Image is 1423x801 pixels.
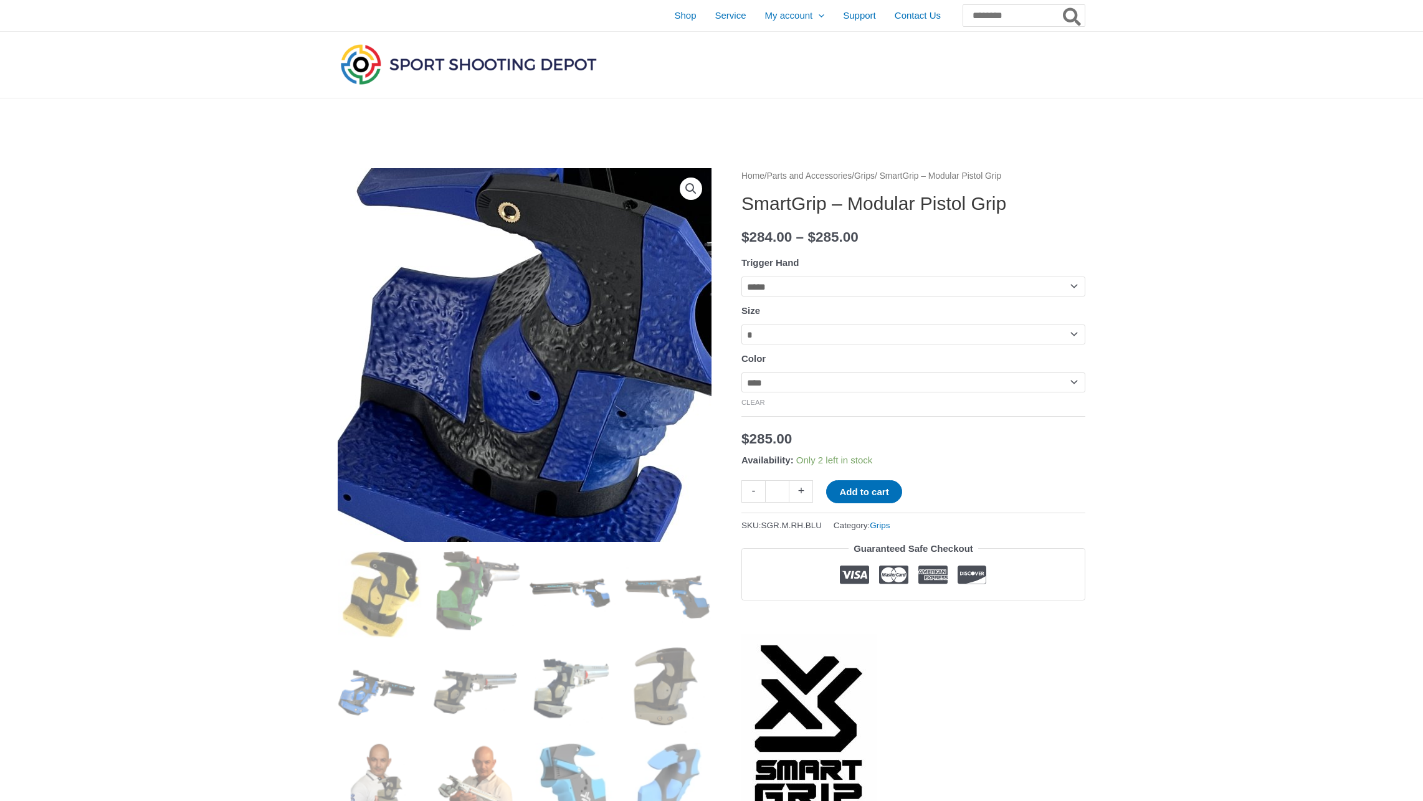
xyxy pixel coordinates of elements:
[741,168,1085,184] nav: Breadcrumb
[826,480,902,503] button: Add to cart
[854,171,875,181] a: Grips
[741,229,750,245] span: $
[741,455,794,465] span: Availability:
[434,551,520,638] img: SmartGrip - Modular Pistol Grip - Image 2
[761,521,822,530] span: SGR.M.RH.BLU
[741,229,792,245] bdi: 284.00
[625,647,711,734] img: SmartGrip - Modular Pistol Grip - Image 8
[625,551,711,638] img: SmartGrip - Modular Pistol Grip - Image 4
[680,178,702,200] a: View full-screen image gallery
[741,399,765,406] a: Clear options
[741,431,750,447] span: $
[741,305,760,316] label: Size
[807,229,858,245] bdi: 285.00
[741,192,1085,215] h1: SmartGrip – Modular Pistol Grip
[338,647,424,734] img: SmartGrip - Modular Pistol Grip - Image 5
[767,171,852,181] a: Parts and Accessories
[434,647,520,734] img: SmartGrip - Modular Pistol Grip - Image 6
[1060,5,1085,26] button: Search
[870,521,890,530] a: Grips
[796,455,873,465] span: Only 2 left in stock
[741,171,764,181] a: Home
[338,551,424,638] img: SmartGrip - Modular Pistol Grip
[849,540,978,557] legend: Guaranteed Safe Checkout
[741,431,792,447] bdi: 285.00
[741,257,799,268] label: Trigger Hand
[530,647,616,734] img: SmartGrip - Modular Pistol Grip - Image 7
[741,518,822,533] span: SKU:
[741,480,765,502] a: -
[530,551,616,638] img: SmartGrip - Modular Pistol Grip - Image 3
[789,480,813,502] a: +
[834,518,890,533] span: Category:
[765,480,789,502] input: Product quantity
[807,229,816,245] span: $
[796,229,804,245] span: –
[741,353,766,364] label: Color
[338,41,599,87] img: Sport Shooting Depot
[741,610,1085,625] iframe: Customer reviews powered by Trustpilot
